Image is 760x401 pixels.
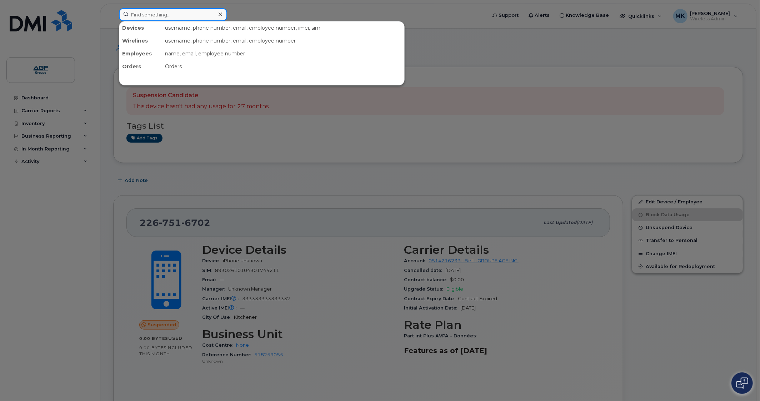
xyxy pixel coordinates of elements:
div: username, phone number, email, employee number, imei, sim [162,21,404,34]
div: Employees [119,47,162,60]
img: Open chat [736,377,748,389]
div: name, email, employee number [162,47,404,60]
div: Wirelines [119,34,162,47]
div: Orders [119,60,162,73]
div: Orders [162,60,404,73]
div: Devices [119,21,162,34]
div: username, phone number, email, employee number [162,34,404,47]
